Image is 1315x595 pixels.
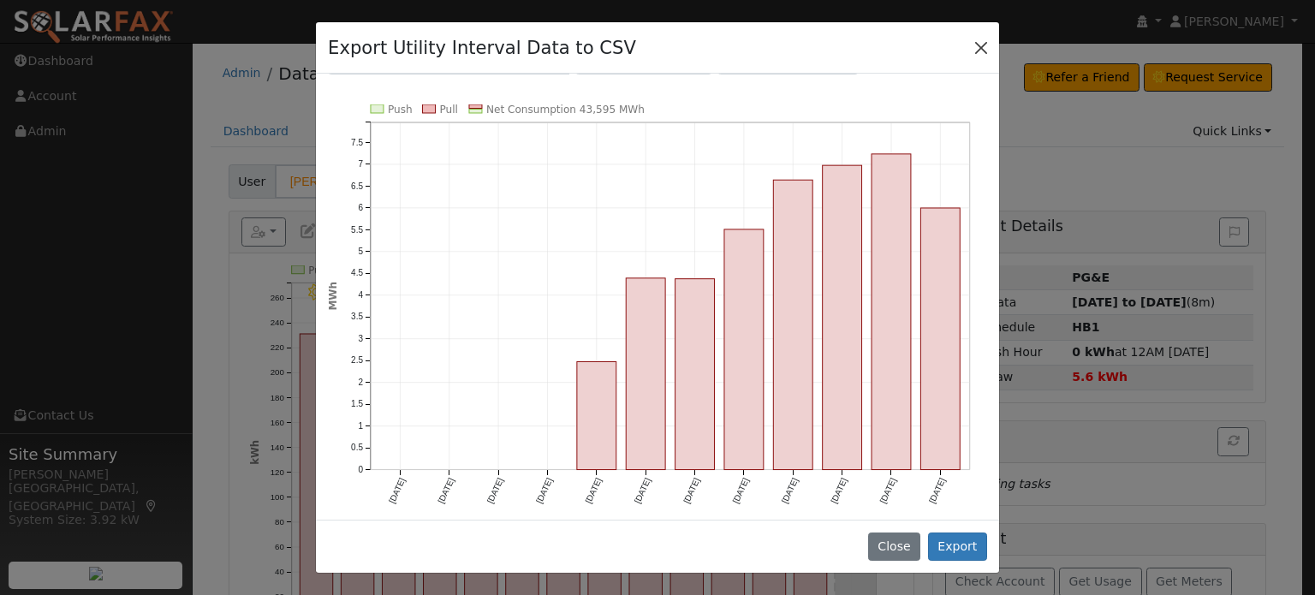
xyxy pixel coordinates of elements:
text: [DATE] [437,476,456,504]
text: 4 [358,290,363,300]
text: 1 [358,421,363,431]
text: 6 [358,203,363,212]
rect: onclick="" [773,180,812,469]
rect: onclick="" [823,165,862,469]
text: 4.5 [351,269,363,278]
rect: onclick="" [675,279,715,470]
text: MWh [327,282,339,311]
text: Net Consumption 43,595 MWh [486,104,645,116]
text: Push [388,104,413,116]
rect: onclick="" [921,208,961,470]
text: 1.5 [351,400,363,409]
h4: Export Utility Interval Data to CSV [328,34,636,62]
text: 3 [358,334,363,343]
rect: onclick="" [577,362,616,470]
button: Close [969,35,993,59]
text: [DATE] [485,476,505,504]
text: [DATE] [534,476,554,504]
text: [DATE] [584,476,604,504]
text: 5 [358,247,363,256]
text: [DATE] [878,476,898,504]
text: [DATE] [387,476,407,504]
text: [DATE] [731,476,751,504]
text: [DATE] [633,476,652,504]
button: Close [868,533,920,562]
rect: onclick="" [626,278,665,470]
text: 6.5 [351,181,363,191]
rect: onclick="" [724,229,764,470]
rect: onclick="" [872,154,911,470]
text: 0 [358,465,363,474]
text: 2 [358,378,363,387]
text: Pull [440,104,458,116]
text: 7 [358,159,363,169]
text: [DATE] [829,476,848,504]
text: [DATE] [780,476,800,504]
button: Export [928,533,987,562]
text: [DATE] [927,476,947,504]
text: 7.5 [351,138,363,147]
text: 3.5 [351,312,363,322]
text: 2.5 [351,356,363,366]
text: [DATE] [681,476,701,504]
text: 5.5 [351,225,363,235]
text: 0.5 [351,443,363,453]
